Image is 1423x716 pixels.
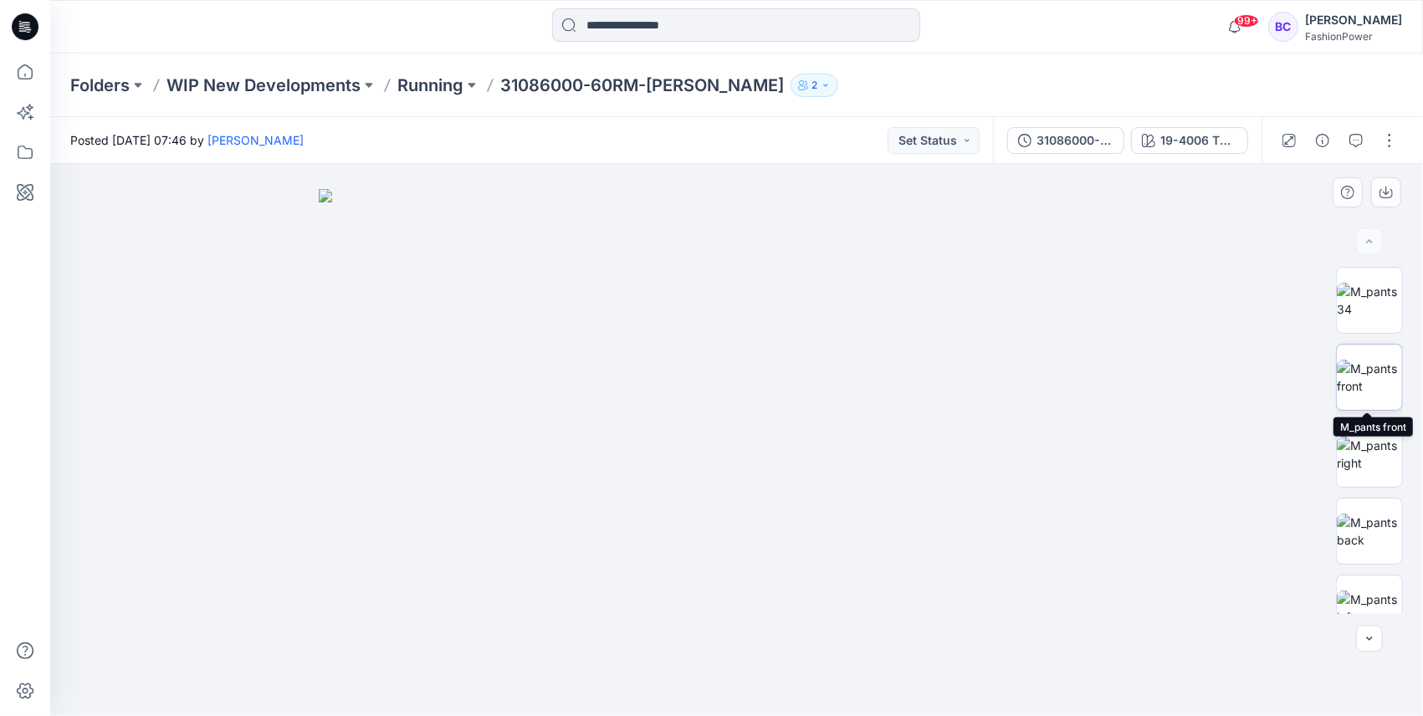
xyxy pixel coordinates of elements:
div: 31086000-60RM-[PERSON_NAME] [1037,131,1113,150]
a: Folders [70,74,130,97]
div: BC [1268,12,1298,42]
button: 31086000-60RM-[PERSON_NAME] [1007,127,1124,154]
img: M_pants front [1337,360,1402,395]
span: 99+ [1234,14,1259,28]
button: Details [1309,127,1336,154]
img: M_pants left [1337,591,1402,626]
button: 19-4006 TPG Caviar [1131,127,1248,154]
img: M_pants 34 [1337,283,1402,318]
div: FashionPower [1305,30,1402,43]
a: Running [397,74,463,97]
img: M_pants back [1337,514,1402,549]
a: WIP New Developments [166,74,361,97]
span: Posted [DATE] 07:46 by [70,131,304,149]
button: 2 [791,74,838,97]
div: [PERSON_NAME] [1305,10,1402,30]
div: 19-4006 TPG Caviar [1160,131,1237,150]
p: 2 [811,76,817,95]
a: [PERSON_NAME] [207,133,304,147]
img: M_pants right [1337,437,1402,472]
img: eyJhbGciOiJIUzI1NiIsImtpZCI6IjAiLCJzbHQiOiJzZXMiLCJ0eXAiOiJKV1QifQ.eyJkYXRhIjp7InR5cGUiOiJzdG9yYW... [319,189,1155,716]
p: 31086000-60RM-[PERSON_NAME] [500,74,784,97]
